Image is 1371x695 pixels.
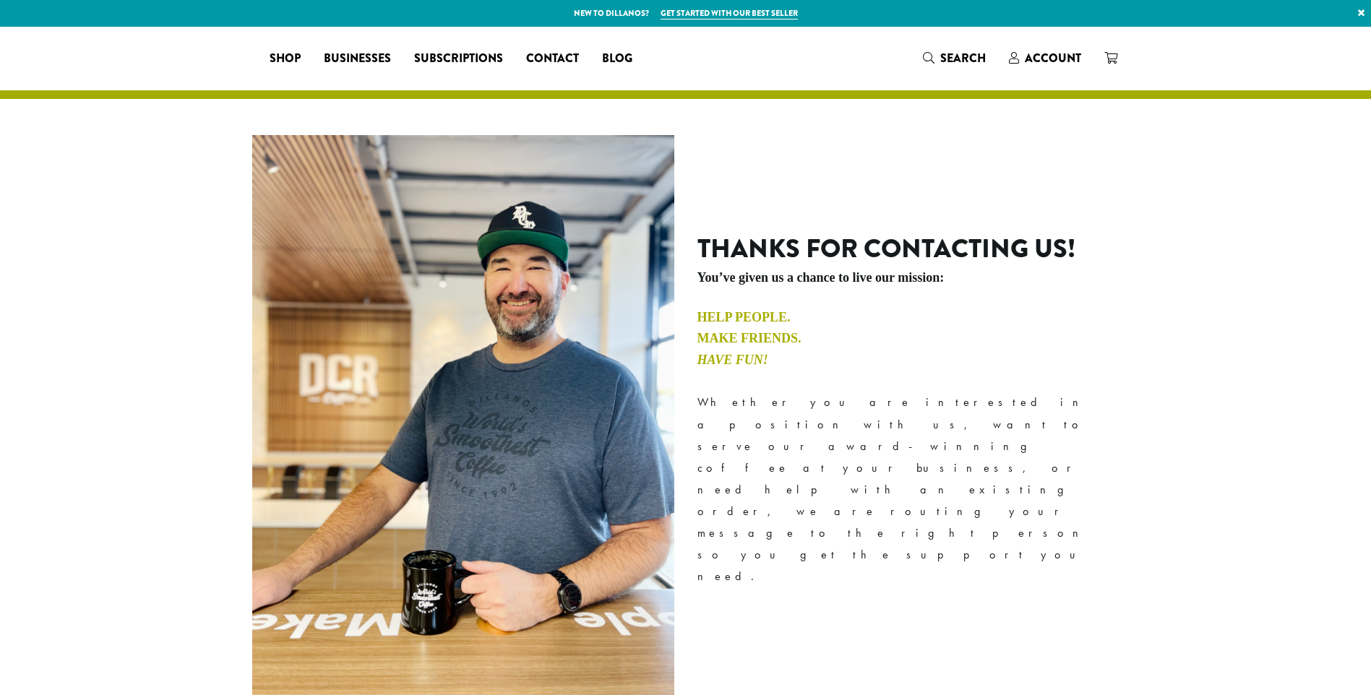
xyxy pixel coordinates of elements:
[324,50,391,68] span: Businesses
[526,50,579,68] span: Contact
[602,50,632,68] span: Blog
[697,310,1119,326] h4: Help People.
[270,50,301,68] span: Shop
[697,270,1119,286] h5: You’ve given us a chance to live our mission:
[661,7,798,20] a: Get started with our best seller
[697,233,1119,264] h2: Thanks for contacting us!
[697,331,1119,347] h4: Make Friends.
[940,50,986,66] span: Search
[697,353,768,367] em: Have Fun!
[911,46,997,70] a: Search
[258,47,312,70] a: Shop
[1025,50,1081,66] span: Account
[697,392,1119,587] p: Whether you are interested in a position with us, want to serve our award-winning coffee at your ...
[414,50,503,68] span: Subscriptions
